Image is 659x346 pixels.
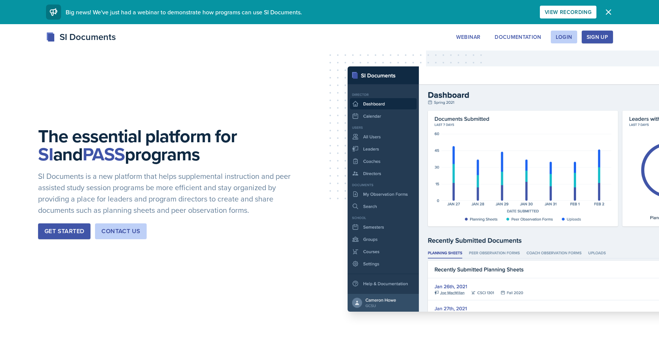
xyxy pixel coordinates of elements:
div: SI Documents [46,30,116,44]
div: View Recording [545,9,592,15]
div: Webinar [456,34,480,40]
button: Webinar [451,31,485,43]
div: Login [556,34,572,40]
button: Documentation [490,31,546,43]
button: Sign Up [582,31,613,43]
button: View Recording [540,6,596,18]
button: Login [551,31,577,43]
button: Contact Us [95,223,147,239]
div: Documentation [495,34,541,40]
div: Contact Us [101,227,140,236]
div: Sign Up [587,34,608,40]
div: Get Started [44,227,84,236]
button: Get Started [38,223,90,239]
span: Big news! We've just had a webinar to demonstrate how programs can use SI Documents. [66,8,302,16]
